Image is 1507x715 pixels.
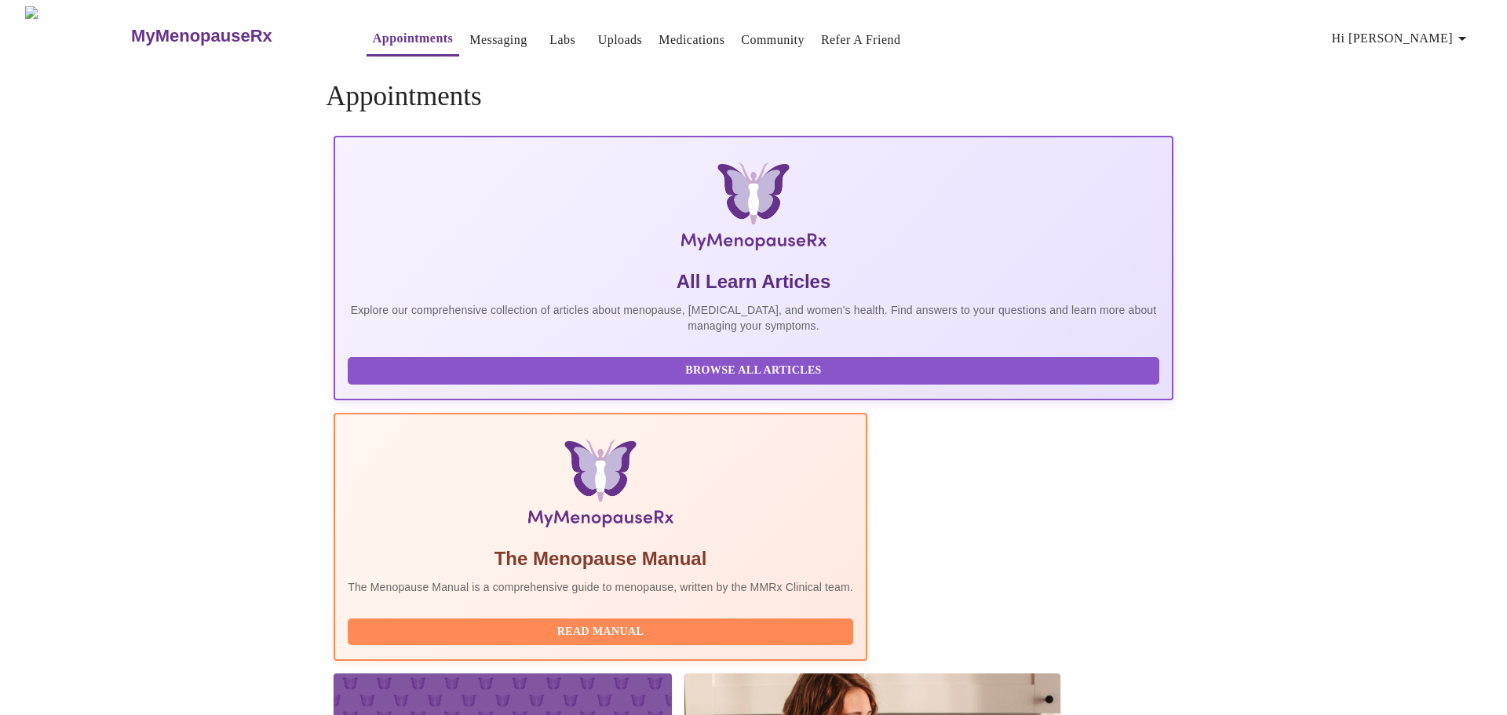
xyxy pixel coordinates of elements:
[363,622,837,642] span: Read Manual
[367,23,459,57] button: Appointments
[1326,23,1478,54] button: Hi [PERSON_NAME]
[348,546,853,571] h5: The Menopause Manual
[652,24,731,56] button: Medications
[348,624,857,637] a: Read Manual
[348,269,1159,294] h5: All Learn Articles
[815,24,907,56] button: Refer a Friend
[348,363,1163,376] a: Browse All Articles
[428,440,772,534] img: Menopause Manual
[538,24,588,56] button: Labs
[348,357,1159,385] button: Browse All Articles
[469,29,527,51] a: Messaging
[592,24,649,56] button: Uploads
[821,29,901,51] a: Refer a Friend
[549,29,575,51] a: Labs
[598,29,643,51] a: Uploads
[348,302,1159,334] p: Explore our comprehensive collection of articles about menopause, [MEDICAL_DATA], and women's hea...
[735,24,811,56] button: Community
[659,29,724,51] a: Medications
[348,618,853,646] button: Read Manual
[741,29,805,51] a: Community
[363,361,1144,381] span: Browse All Articles
[130,9,335,64] a: MyMenopauseRx
[474,162,1033,257] img: MyMenopauseRx Logo
[25,6,130,65] img: MyMenopauseRx Logo
[463,24,533,56] button: Messaging
[373,27,453,49] a: Appointments
[348,579,853,595] p: The Menopause Manual is a comprehensive guide to menopause, written by the MMRx Clinical team.
[326,81,1181,112] h4: Appointments
[131,26,272,46] h3: MyMenopauseRx
[1332,27,1472,49] span: Hi [PERSON_NAME]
